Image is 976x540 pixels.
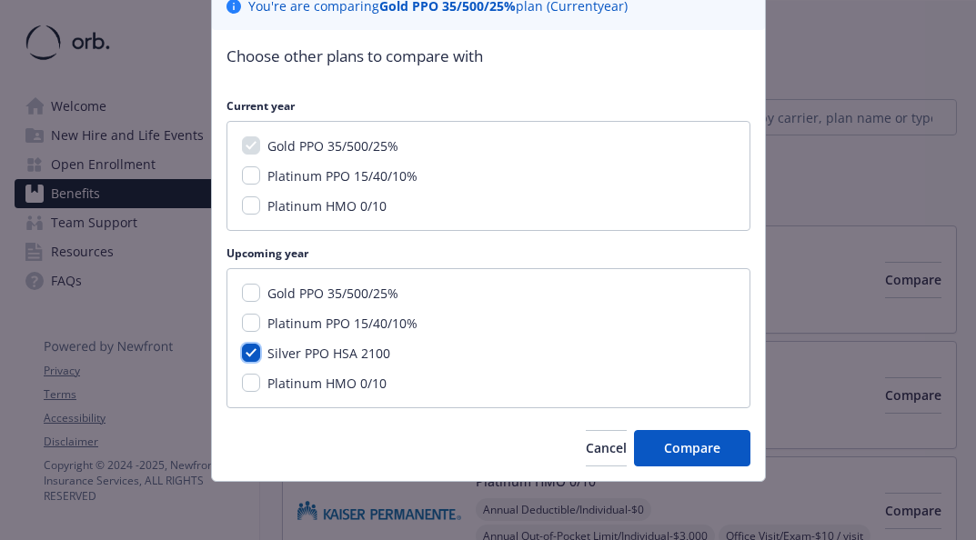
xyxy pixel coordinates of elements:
p: Choose other plans to compare with [226,45,750,68]
p: Current year [226,98,750,114]
p: Upcoming year [226,245,750,261]
span: Gold PPO 35/500/25% [267,137,398,155]
button: Compare [634,430,750,466]
span: Compare [664,439,720,456]
span: Gold PPO 35/500/25% [267,285,398,302]
span: Platinum PPO 15/40/10% [267,315,418,332]
span: Platinum PPO 15/40/10% [267,167,418,185]
span: Cancel [586,439,627,456]
span: Platinum HMO 0/10 [267,197,387,215]
span: Silver PPO HSA 2100 [267,345,390,362]
button: Cancel [586,430,627,466]
span: Platinum HMO 0/10 [267,375,387,392]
